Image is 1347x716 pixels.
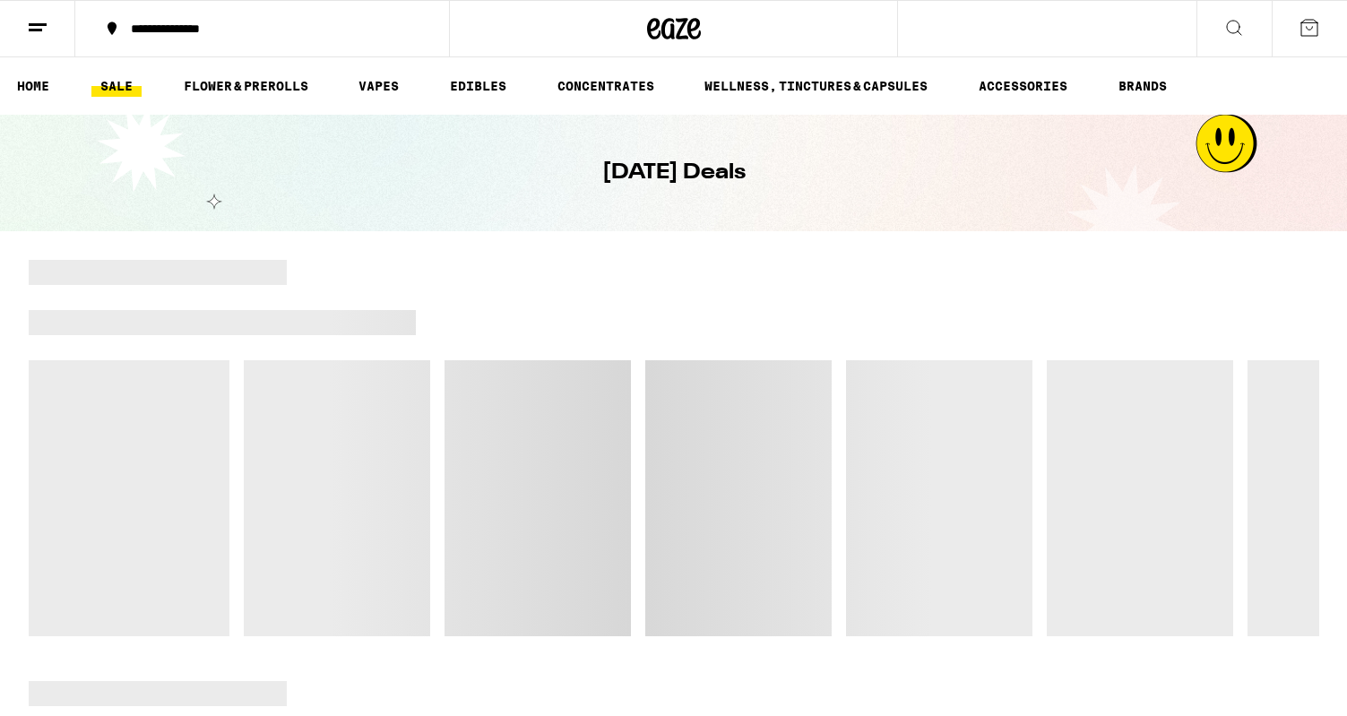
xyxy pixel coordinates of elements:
[441,75,515,97] a: EDIBLES
[91,75,142,97] a: SALE
[602,158,746,188] h1: [DATE] Deals
[695,75,937,97] a: WELLNESS, TINCTURES & CAPSULES
[548,75,663,97] a: CONCENTRATES
[8,75,58,97] a: HOME
[1110,75,1176,97] a: BRANDS
[350,75,408,97] a: VAPES
[970,75,1076,97] a: ACCESSORIES
[175,75,317,97] a: FLOWER & PREROLLS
